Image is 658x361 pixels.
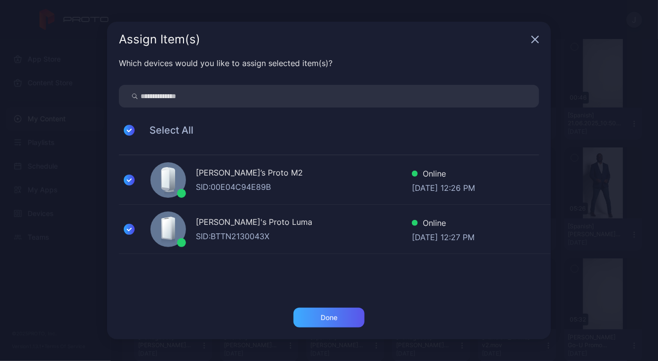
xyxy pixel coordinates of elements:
div: [PERSON_NAME]’s Proto M2 [196,167,412,181]
div: SID: 00E04C94E89B [196,181,412,193]
div: Online [412,168,475,182]
div: Online [412,217,475,231]
div: [PERSON_NAME]'s Proto Luma [196,216,412,230]
div: [DATE] 12:27 PM [412,231,475,241]
div: [DATE] 12:26 PM [412,182,475,192]
div: SID: BTTN2130043X [196,230,412,242]
div: Done [321,314,337,322]
div: Assign Item(s) [119,34,527,45]
span: Select All [140,124,193,136]
div: Which devices would you like to assign selected item(s)? [119,57,539,69]
button: Done [293,308,365,327]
